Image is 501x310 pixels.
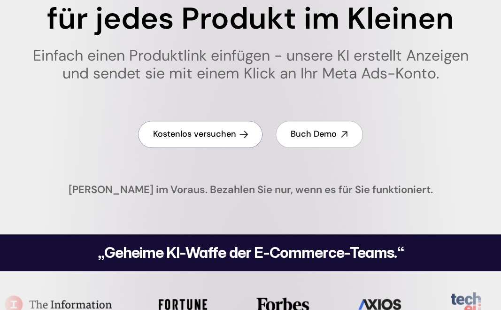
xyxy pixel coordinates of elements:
h2: „Geheime KI-Waffe der E-Commerce-Teams.“ [81,245,421,260]
a: Buch Demo [276,121,363,147]
h1: Einfach einen Produktlink einfügen - unsere KI erstellt Anzeigen und sendet sie mit einem Klick a... [30,46,471,83]
h4: Kostenlos versuchen [153,128,236,140]
h4: Buch Demo [291,128,337,140]
a: Kostenlos versuchen [138,121,262,147]
h4: [PERSON_NAME] im Voraus. Bezahlen Sie nur, wenn es für Sie funktioniert. [69,183,433,197]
